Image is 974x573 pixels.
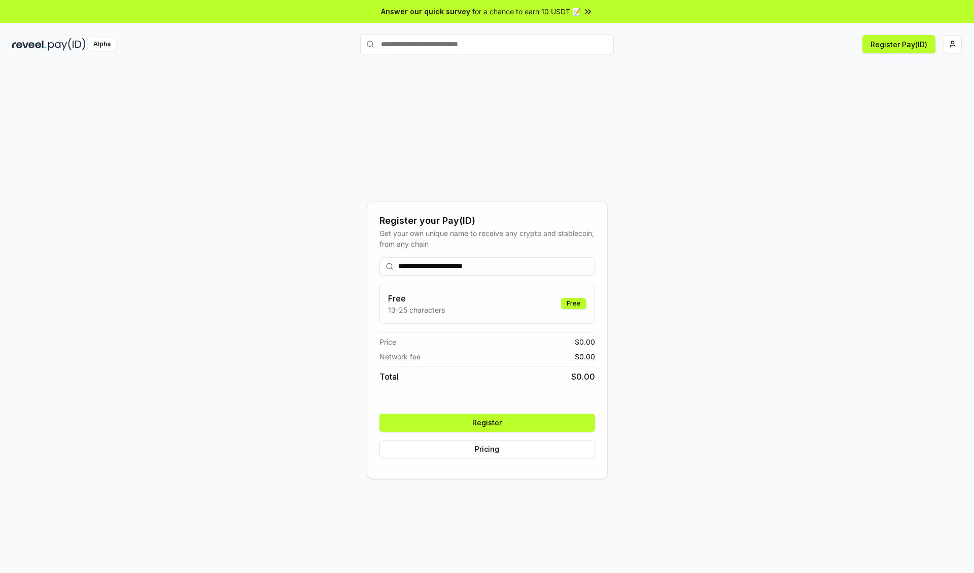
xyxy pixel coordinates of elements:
[379,370,399,383] span: Total
[381,6,470,17] span: Answer our quick survey
[379,351,421,362] span: Network fee
[88,38,116,51] div: Alpha
[379,440,595,458] button: Pricing
[379,336,396,347] span: Price
[379,414,595,432] button: Register
[379,228,595,249] div: Get your own unique name to receive any crypto and stablecoin, from any chain
[561,298,586,309] div: Free
[575,351,595,362] span: $ 0.00
[862,35,935,53] button: Register Pay(ID)
[12,38,46,51] img: reveel_dark
[575,336,595,347] span: $ 0.00
[388,305,445,315] p: 13-25 characters
[379,214,595,228] div: Register your Pay(ID)
[472,6,581,17] span: for a chance to earn 10 USDT 📝
[48,38,86,51] img: pay_id
[571,370,595,383] span: $ 0.00
[388,292,445,305] h3: Free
